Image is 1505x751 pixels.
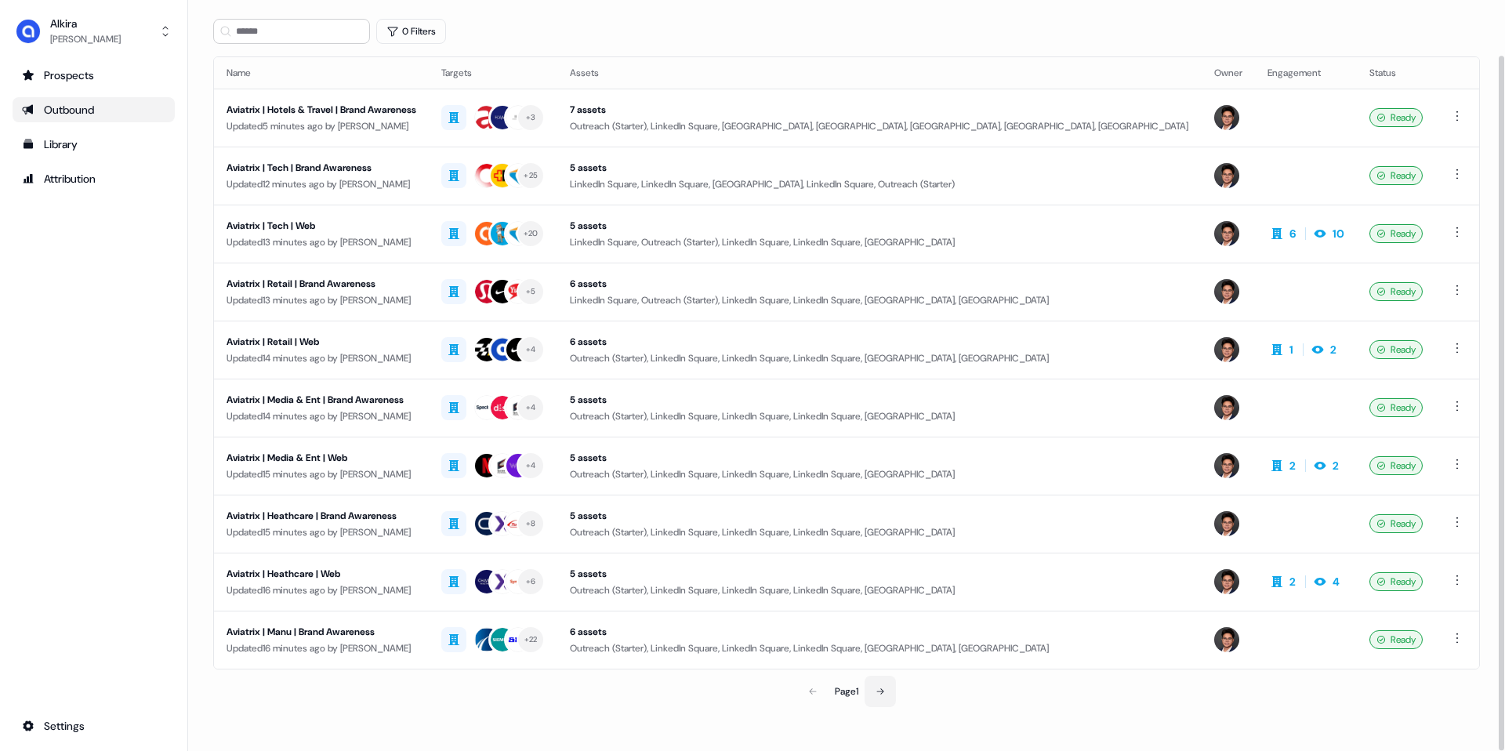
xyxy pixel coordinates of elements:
[227,566,416,582] div: Aviatrix | Heathcare | Web
[1369,630,1423,649] div: Ready
[13,13,175,50] button: Alkira[PERSON_NAME]
[1214,627,1239,652] img: Hugh
[570,524,1189,540] div: Outreach (Starter), LinkedIn Square, LinkedIn Square, LinkedIn Square, [GEOGRAPHIC_DATA]
[526,459,536,473] div: + 4
[227,524,416,540] div: Updated 15 minutes ago by [PERSON_NAME]
[1369,572,1423,591] div: Ready
[1369,224,1423,243] div: Ready
[570,508,1189,524] div: 5 assets
[227,640,416,656] div: Updated 16 minutes ago by [PERSON_NAME]
[1333,458,1339,473] div: 2
[570,160,1189,176] div: 5 assets
[22,136,165,152] div: Library
[22,718,165,734] div: Settings
[1214,337,1239,362] img: Hugh
[524,169,538,183] div: + 25
[13,713,175,738] a: Go to integrations
[1369,456,1423,475] div: Ready
[1202,57,1255,89] th: Owner
[22,171,165,187] div: Attribution
[227,160,416,176] div: Aviatrix | Tech | Brand Awareness
[227,466,416,482] div: Updated 15 minutes ago by [PERSON_NAME]
[227,176,416,192] div: Updated 12 minutes ago by [PERSON_NAME]
[429,57,557,89] th: Targets
[227,350,416,366] div: Updated 14 minutes ago by [PERSON_NAME]
[227,292,416,308] div: Updated 13 minutes ago by [PERSON_NAME]
[570,582,1189,598] div: Outreach (Starter), LinkedIn Square, LinkedIn Square, LinkedIn Square, [GEOGRAPHIC_DATA]
[1214,569,1239,594] img: Hugh
[1214,105,1239,130] img: Hugh
[557,57,1202,89] th: Assets
[526,111,536,125] div: + 3
[1369,108,1423,127] div: Ready
[1369,340,1423,359] div: Ready
[1369,166,1423,185] div: Ready
[524,633,538,647] div: + 22
[524,227,539,241] div: + 20
[570,392,1189,408] div: 5 assets
[50,16,121,31] div: Alkira
[570,118,1189,134] div: Outreach (Starter), LinkedIn Square, [GEOGRAPHIC_DATA], [GEOGRAPHIC_DATA], [GEOGRAPHIC_DATA], [GE...
[1289,458,1296,473] div: 2
[570,176,1189,192] div: LinkedIn Square, LinkedIn Square, [GEOGRAPHIC_DATA], LinkedIn Square, Outreach (Starter)
[526,285,536,299] div: + 5
[13,97,175,122] a: Go to outbound experience
[227,102,416,118] div: Aviatrix | Hotels & Travel | Brand Awareness
[1330,342,1336,357] div: 2
[526,517,536,531] div: + 8
[570,292,1189,308] div: LinkedIn Square, Outreach (Starter), LinkedIn Square, LinkedIn Square, [GEOGRAPHIC_DATA], [GEOGRA...
[227,624,416,640] div: Aviatrix | Manu | Brand Awareness
[1369,282,1423,301] div: Ready
[227,276,416,292] div: Aviatrix | Retail | Brand Awareness
[13,166,175,191] a: Go to attribution
[227,118,416,134] div: Updated 5 minutes ago by [PERSON_NAME]
[227,334,416,350] div: Aviatrix | Retail | Web
[570,408,1189,424] div: Outreach (Starter), LinkedIn Square, LinkedIn Square, LinkedIn Square, [GEOGRAPHIC_DATA]
[22,67,165,83] div: Prospects
[227,218,416,234] div: Aviatrix | Tech | Web
[526,401,536,415] div: + 4
[1214,453,1239,478] img: Hugh
[376,19,446,44] button: 0 Filters
[227,408,416,424] div: Updated 14 minutes ago by [PERSON_NAME]
[570,334,1189,350] div: 6 assets
[1214,511,1239,536] img: Hugh
[1289,226,1296,241] div: 6
[1369,398,1423,417] div: Ready
[227,392,416,408] div: Aviatrix | Media & Ent | Brand Awareness
[1214,395,1239,420] img: Hugh
[570,218,1189,234] div: 5 assets
[1214,163,1239,188] img: Hugh
[13,63,175,88] a: Go to prospects
[1289,342,1293,357] div: 1
[214,57,429,89] th: Name
[570,624,1189,640] div: 6 assets
[50,31,121,47] div: [PERSON_NAME]
[13,132,175,157] a: Go to templates
[570,350,1189,366] div: Outreach (Starter), LinkedIn Square, LinkedIn Square, LinkedIn Square, [GEOGRAPHIC_DATA], [GEOGRA...
[570,102,1189,118] div: 7 assets
[227,234,416,250] div: Updated 13 minutes ago by [PERSON_NAME]
[570,466,1189,482] div: Outreach (Starter), LinkedIn Square, LinkedIn Square, LinkedIn Square, [GEOGRAPHIC_DATA]
[1214,221,1239,246] img: Hugh
[570,234,1189,250] div: LinkedIn Square, Outreach (Starter), LinkedIn Square, LinkedIn Square, [GEOGRAPHIC_DATA]
[227,450,416,466] div: Aviatrix | Media & Ent | Web
[1214,279,1239,304] img: Hugh
[1357,57,1435,89] th: Status
[570,640,1189,656] div: Outreach (Starter), LinkedIn Square, LinkedIn Square, LinkedIn Square, [GEOGRAPHIC_DATA], [GEOGRA...
[1333,574,1340,590] div: 4
[22,102,165,118] div: Outbound
[570,450,1189,466] div: 5 assets
[1369,514,1423,533] div: Ready
[227,508,416,524] div: Aviatrix | Heathcare | Brand Awareness
[1333,226,1344,241] div: 10
[570,276,1189,292] div: 6 assets
[1255,57,1357,89] th: Engagement
[526,575,536,589] div: + 6
[526,343,536,357] div: + 4
[835,684,858,699] div: Page 1
[570,566,1189,582] div: 5 assets
[227,582,416,598] div: Updated 16 minutes ago by [PERSON_NAME]
[1289,574,1296,590] div: 2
